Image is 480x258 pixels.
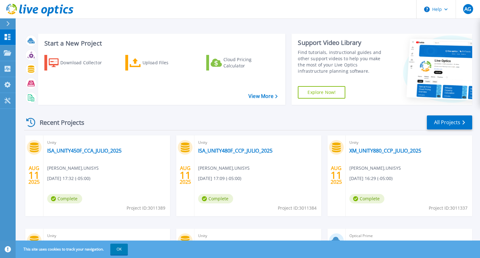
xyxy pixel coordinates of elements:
[47,194,82,203] span: Complete
[278,205,317,212] span: Project ID: 3011384
[198,148,272,154] a: ISA_UNITY480F_CCP_JULIO_2025
[47,232,166,239] span: Unity
[298,39,388,47] div: Support Video Library
[198,139,317,146] span: Unity
[179,164,191,187] div: AUG 2025
[248,93,277,99] a: View More
[349,139,468,146] span: Unity
[331,173,342,178] span: 11
[349,165,401,172] span: [PERSON_NAME] , UNISYS
[198,165,250,172] span: [PERSON_NAME] , UNISYS
[47,175,90,182] span: [DATE] 17:32 (-05:00)
[180,173,191,178] span: 11
[349,194,384,203] span: Complete
[142,56,192,69] div: Upload Files
[127,205,165,212] span: Project ID: 3011389
[349,148,421,154] a: XM_UNITY880_CCP_JULIO_2025
[110,244,128,255] button: OK
[429,205,467,212] span: Project ID: 3011337
[47,139,166,146] span: Unity
[223,56,273,69] div: Cloud Pricing Calculator
[28,164,40,187] div: AUG 2025
[198,175,241,182] span: [DATE] 17:09 (-05:00)
[44,55,114,71] a: Download Collector
[298,49,388,74] div: Find tutorials, instructional guides and other support videos to help you make the most of your L...
[125,55,195,71] a: Upload Files
[24,115,93,130] div: Recent Projects
[206,55,276,71] a: Cloud Pricing Calculator
[198,194,233,203] span: Complete
[298,86,345,99] a: Explore Now!
[330,164,342,187] div: AUG 2025
[349,232,468,239] span: Optical Prime
[28,173,40,178] span: 11
[44,40,277,47] h3: Start a New Project
[47,148,122,154] a: ISA_UNITY450F_CCA_JULIO_2025
[198,232,317,239] span: Unity
[464,7,471,12] span: AG
[60,56,110,69] div: Download Collector
[47,165,99,172] span: [PERSON_NAME] , UNISYS
[427,115,472,129] a: All Projects
[17,244,128,255] span: This site uses cookies to track your navigation.
[349,175,392,182] span: [DATE] 16:29 (-05:00)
